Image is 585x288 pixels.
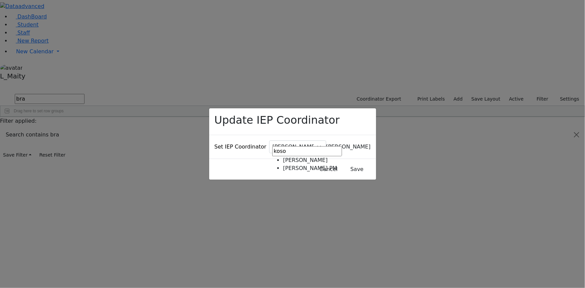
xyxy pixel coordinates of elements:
input: Search [272,146,342,156]
span: Baker, Hadassah [326,143,371,150]
li: [PERSON_NAME] PM [283,164,342,172]
label: Set IEP Coordinator [215,143,267,151]
h2: Update IEP Coordinator [215,114,340,126]
li: [PERSON_NAME] [283,156,342,164]
button: Save [342,163,372,176]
